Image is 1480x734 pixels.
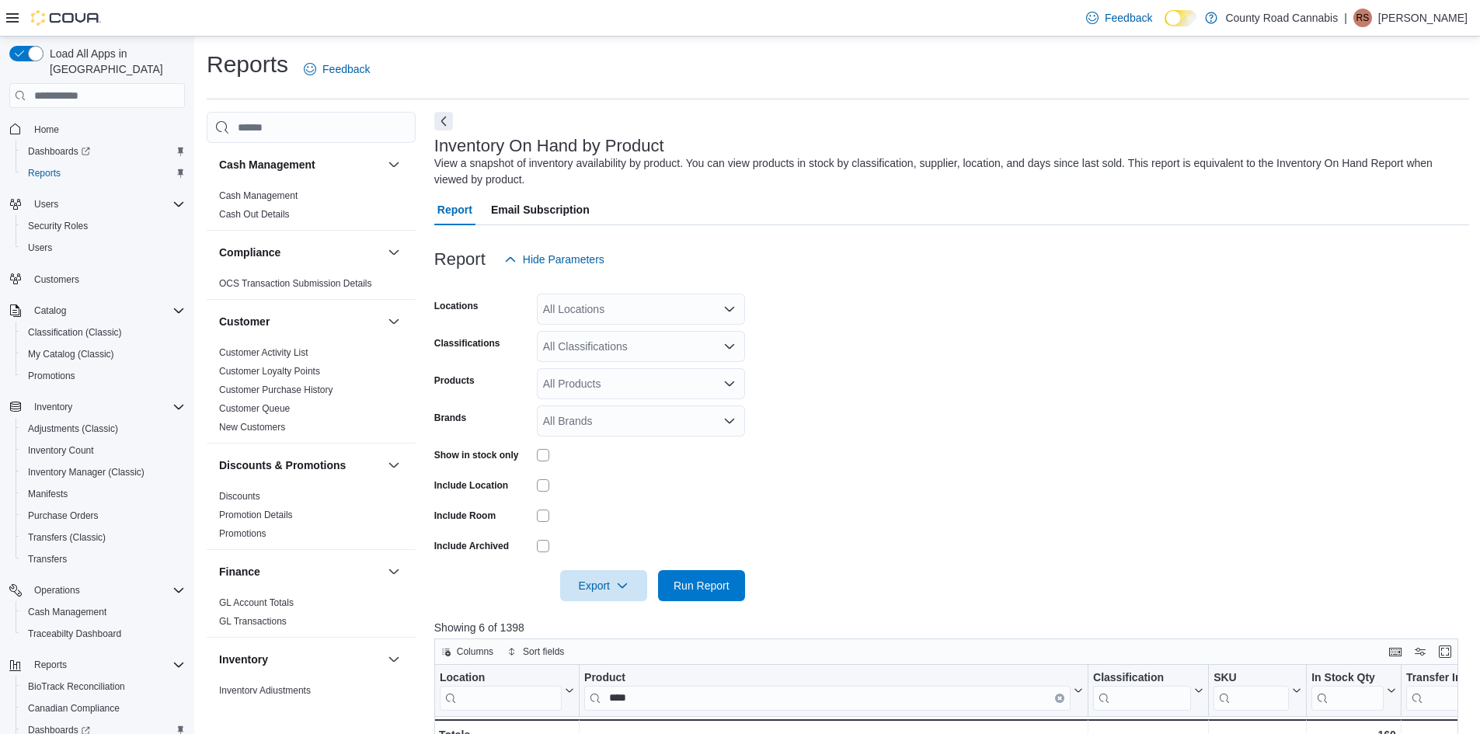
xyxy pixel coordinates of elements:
[219,208,290,221] span: Cash Out Details
[16,440,191,461] button: Inventory Count
[491,194,590,225] span: Email Subscription
[385,650,403,669] button: Inventory
[16,141,191,162] a: Dashboards
[219,278,372,289] a: OCS Transaction Submission Details
[28,220,88,232] span: Security Roles
[28,680,125,693] span: BioTrack Reconciliation
[219,490,260,503] span: Discounts
[22,624,127,643] a: Traceabilty Dashboard
[1214,671,1301,711] button: SKU
[219,564,260,579] h3: Finance
[16,322,191,343] button: Classification (Classic)
[31,10,101,26] img: Cova
[28,301,185,320] span: Catalog
[34,198,58,210] span: Users
[498,244,611,275] button: Hide Parameters
[219,314,270,329] h3: Customer
[28,398,185,416] span: Inventory
[207,487,416,549] div: Discounts & Promotions
[22,345,185,364] span: My Catalog (Classic)
[28,510,99,522] span: Purchase Orders
[28,656,185,674] span: Reports
[219,685,311,696] a: Inventory Adjustments
[322,61,370,77] span: Feedback
[22,677,185,696] span: BioTrack Reconciliation
[22,238,58,257] a: Users
[219,615,287,628] span: GL Transactions
[219,652,268,667] h3: Inventory
[16,623,191,645] button: Traceabilty Dashboard
[1093,671,1191,711] div: Classification
[22,142,185,161] span: Dashboards
[219,564,381,579] button: Finance
[219,652,381,667] button: Inventory
[28,423,118,435] span: Adjustments (Classic)
[28,145,90,158] span: Dashboards
[16,215,191,237] button: Security Roles
[440,671,562,686] div: Location
[22,419,185,438] span: Adjustments (Classic)
[3,117,191,140] button: Home
[22,463,185,482] span: Inventory Manager (Classic)
[207,274,416,299] div: Compliance
[28,270,185,289] span: Customers
[434,540,509,552] label: Include Archived
[28,120,65,139] a: Home
[28,370,75,382] span: Promotions
[28,531,106,544] span: Transfers (Classic)
[28,301,72,320] button: Catalog
[219,457,381,473] button: Discounts & Promotions
[219,190,298,201] a: Cash Management
[1093,671,1203,711] button: Classification
[385,155,403,174] button: Cash Management
[22,603,185,621] span: Cash Management
[219,403,290,414] a: Customer Queue
[219,157,315,172] h3: Cash Management
[16,548,191,570] button: Transfers
[658,570,745,601] button: Run Report
[28,444,94,457] span: Inventory Count
[219,491,260,502] a: Discounts
[1055,694,1064,703] button: Clear input
[3,396,191,418] button: Inventory
[16,676,191,697] button: BioTrack Reconciliation
[385,312,403,331] button: Customer
[22,323,185,342] span: Classification (Classic)
[219,366,320,377] a: Customer Loyalty Points
[34,123,59,136] span: Home
[385,562,403,581] button: Finance
[219,597,294,608] a: GL Account Totals
[16,237,191,259] button: Users
[1214,671,1289,686] div: SKU
[28,702,120,715] span: Canadian Compliance
[22,238,185,257] span: Users
[219,457,346,473] h3: Discounts & Promotions
[1093,671,1191,686] div: Classification
[207,49,288,80] h1: Reports
[219,384,333,395] a: Customer Purchase History
[1105,10,1152,26] span: Feedback
[3,654,191,676] button: Reports
[219,616,287,627] a: GL Transactions
[22,699,126,718] a: Canadian Compliance
[434,374,475,387] label: Products
[434,412,466,424] label: Brands
[457,645,493,658] span: Columns
[434,112,453,130] button: Next
[1386,642,1405,661] button: Keyboard shortcuts
[28,581,185,600] span: Operations
[219,157,381,172] button: Cash Management
[28,195,185,214] span: Users
[28,270,85,289] a: Customers
[3,268,191,290] button: Customers
[435,642,500,661] button: Columns
[1353,9,1372,27] div: RK Sohal
[16,418,191,440] button: Adjustments (Classic)
[523,645,564,658] span: Sort fields
[440,671,574,711] button: Location
[1165,10,1197,26] input: Dark Mode
[22,441,185,460] span: Inventory Count
[28,656,73,674] button: Reports
[434,250,486,269] h3: Report
[22,506,185,525] span: Purchase Orders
